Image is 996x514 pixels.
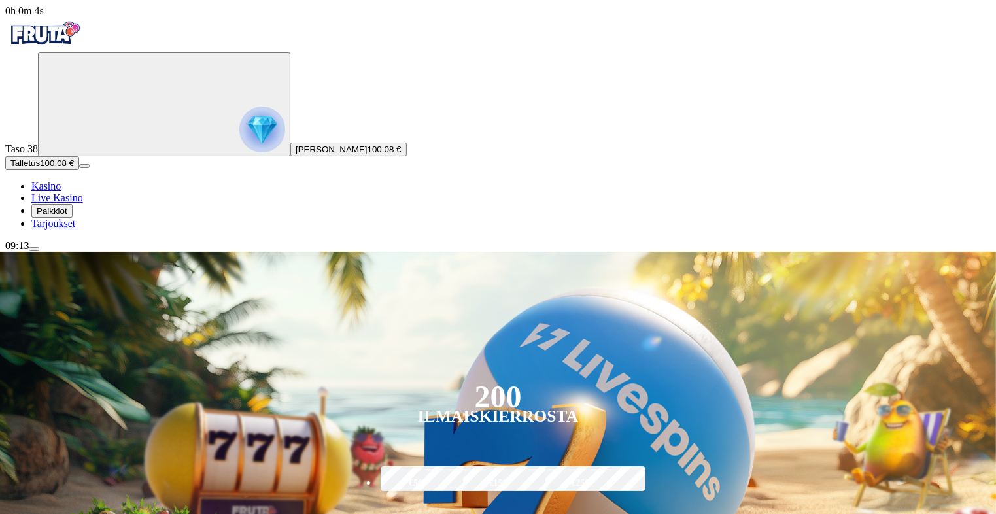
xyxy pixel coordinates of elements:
span: Taso 38 [5,143,38,154]
button: [PERSON_NAME]100.08 € [290,143,407,156]
div: 200 [474,389,521,405]
a: poker-chip iconLive Kasino [31,192,83,203]
span: 100.08 € [368,145,402,154]
span: Talletus [10,158,40,168]
img: Fruta [5,17,84,50]
span: Live Kasino [31,192,83,203]
label: €50 [377,464,454,502]
span: Palkkiot [37,206,67,216]
label: €250 [542,464,619,502]
span: 09:13 [5,240,29,251]
img: reward progress [239,107,285,152]
label: €150 [460,464,536,502]
a: gift-inverted iconTarjoukset [31,218,75,229]
button: menu [29,247,39,251]
button: reward iconPalkkiot [31,204,73,218]
span: user session time [5,5,44,16]
span: Tarjoukset [31,218,75,229]
span: 100.08 € [40,158,74,168]
button: Talletusplus icon100.08 € [5,156,79,170]
nav: Primary [5,17,991,230]
button: menu [79,164,90,168]
a: Fruta [5,41,84,52]
a: diamond iconKasino [31,180,61,192]
span: [PERSON_NAME] [296,145,368,154]
button: reward progress [38,52,290,156]
div: Ilmaiskierrosta [418,409,579,424]
span: Kasino [31,180,61,192]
